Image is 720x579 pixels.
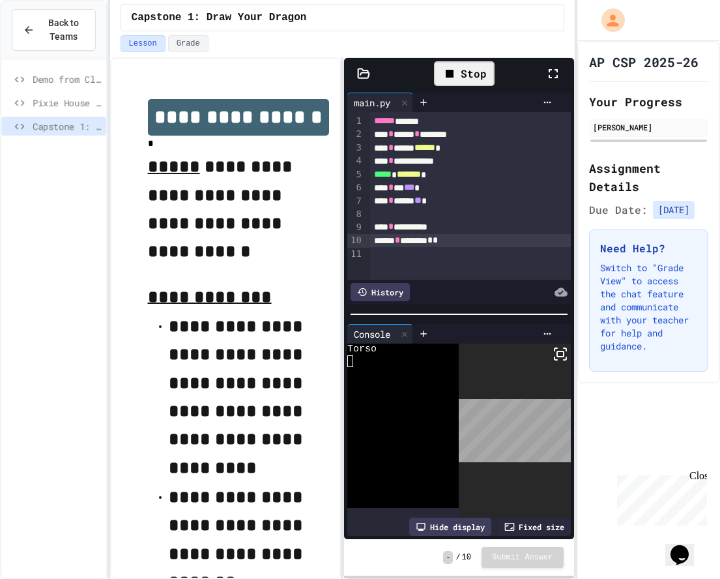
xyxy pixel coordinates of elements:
div: Stop [434,61,495,86]
iframe: chat widget [612,470,707,526]
div: 5 [347,168,364,181]
div: 7 [347,195,364,208]
div: 3 [347,141,364,155]
h1: AP CSP 2025-26 [589,53,698,71]
h2: Your Progress [589,93,708,111]
span: Back to Teams [42,16,85,44]
button: Submit Answer [482,547,564,568]
div: Console [347,327,397,341]
div: 6 [347,181,364,194]
span: Submit Answer [492,552,553,563]
div: Fixed size [498,518,571,536]
div: 1 [347,115,364,128]
p: Switch to "Grade View" to access the chat feature and communicate with your teacher for help and ... [600,261,697,353]
button: Grade [168,35,209,52]
span: 10 [462,552,471,563]
span: - [443,551,453,564]
div: History [351,283,410,301]
h2: Assignment Details [589,159,708,196]
div: 10 [347,234,364,247]
div: Console [347,324,413,344]
div: Hide display [409,518,491,536]
span: Capstone 1: Draw Your Dragon [132,10,307,25]
span: Pixie House Practice [33,96,101,110]
span: Torso [347,344,377,355]
div: 8 [347,208,364,221]
span: [DATE] [653,201,695,219]
span: Capstone 1: Draw Your Dragon [33,119,101,133]
span: Due Date: [589,202,648,218]
iframe: chat widget [665,527,707,566]
div: main.py [347,96,397,110]
div: 2 [347,128,364,141]
div: 9 [347,221,364,234]
div: My Account [588,5,628,35]
span: Demo from Class (don't do until we discuss) [33,72,101,86]
button: Back to Teams [12,9,96,51]
h3: Need Help? [600,241,697,256]
div: Chat with us now!Close [5,5,90,83]
div: 11 [347,248,364,261]
div: 4 [347,155,364,168]
button: Lesson [121,35,166,52]
div: [PERSON_NAME] [593,121,704,133]
span: / [455,552,460,563]
div: main.py [347,93,413,112]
